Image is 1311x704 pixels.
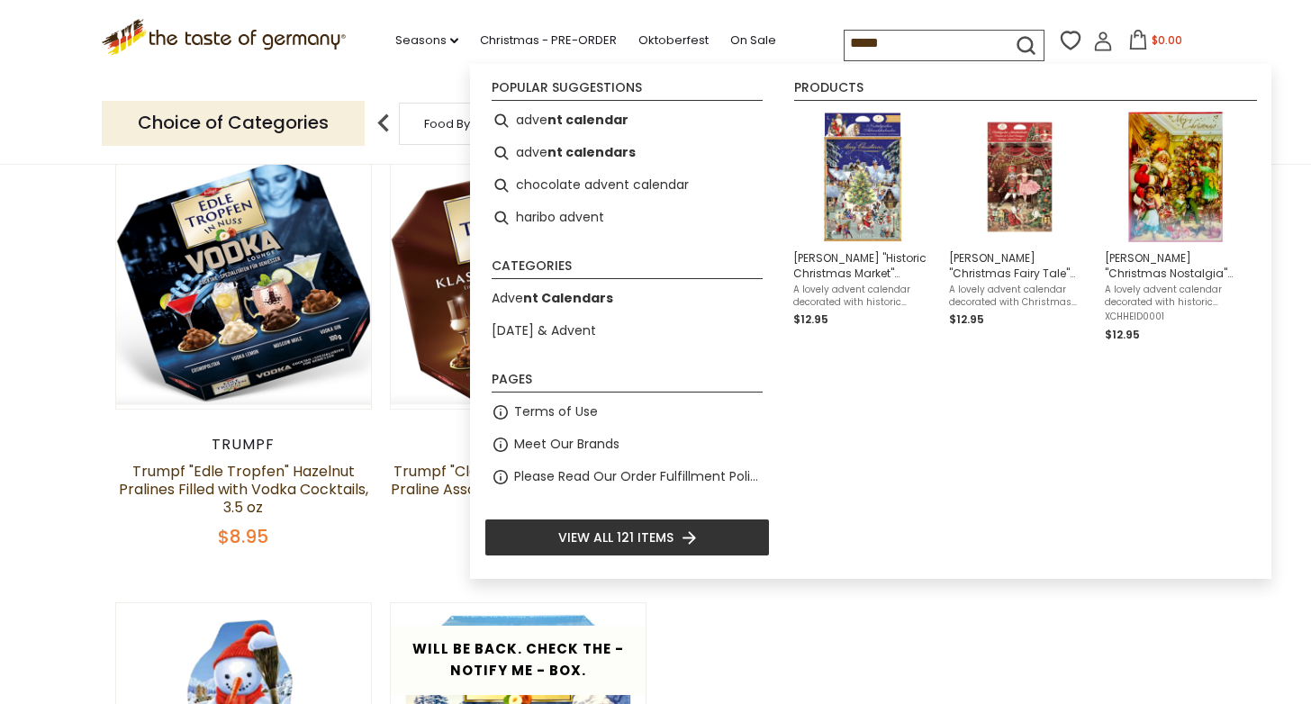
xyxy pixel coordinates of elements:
[116,154,371,409] img: Trumpf
[949,311,984,327] span: $12.95
[484,104,770,137] li: advent calendar
[793,311,828,327] span: $12.95
[218,524,268,549] span: $8.95
[547,110,628,131] b: nt calendar
[492,81,763,101] li: Popular suggestions
[1152,32,1182,48] span: $0.00
[547,142,636,163] b: nt calendars
[954,112,1085,242] img: Heidel Christmas Fairy Tale Chocolate Advent Calendar
[794,81,1257,101] li: Products
[793,250,935,281] span: [PERSON_NAME] "Historic Christmas Market" Chocolate Advent Calendar, 2.6 oz
[523,289,613,307] b: nt Calendars
[1105,327,1140,342] span: $12.95
[638,31,709,50] a: Oktoberfest
[949,112,1090,344] a: Heidel Christmas Fairy Tale Chocolate Advent Calendar[PERSON_NAME] "Christmas Fairy Tale" Chocola...
[484,519,770,556] li: View all 121 items
[786,104,942,351] li: Heidel "Historic Christmas Market" Chocolate Advent Calendar, 2.6 oz
[1105,284,1246,309] span: A lovely advent calendar decorated with historic German "Nikolaus" (Santa Claus) designs and fill...
[942,104,1098,351] li: Heidel "Christmas Fairy Tale" Chocolate Advent Calendar, 2.6 oz
[484,315,770,347] li: [DATE] & Advent
[395,31,458,50] a: Seasons
[1105,112,1246,344] a: [PERSON_NAME] "Christmas Nostalgia" Chocolate Advent Calendar, 2.6 ozA lovely advent calendar dec...
[793,284,935,309] span: A lovely advent calendar decorated with historic German Christmas Market design and filled with 2...
[484,461,770,493] li: Please Read Our Order Fulfillment Policies
[119,461,368,518] a: Trumpf "Edle Tropfen" Hazelnut Pralines Filled with Vodka Cocktails, 3.5 oz
[949,250,1090,281] span: [PERSON_NAME] "Christmas Fairy Tale" Chocolate Advent Calendar, 2.6 oz
[492,288,613,309] a: Advent Calendars
[492,373,763,393] li: Pages
[366,105,402,141] img: previous arrow
[514,402,598,422] a: Terms of Use
[514,466,763,487] a: Please Read Our Order Fulfillment Policies
[558,528,674,547] span: View all 121 items
[514,434,619,455] a: Meet Our Brands
[484,283,770,315] li: Advent Calendars
[1105,250,1246,281] span: [PERSON_NAME] "Christmas Nostalgia" Chocolate Advent Calendar, 2.6 oz
[484,396,770,429] li: Terms of Use
[470,64,1271,579] div: Instant Search Results
[480,31,617,50] a: Christmas - PRE-ORDER
[391,461,645,518] a: Trumpf "Classic Brandies " Hazelnut Praline Assortment, Brown Pack, 8.8 oz
[115,436,372,454] div: Trumpf
[1117,30,1193,57] button: $0.00
[730,31,776,50] a: On Sale
[102,101,365,145] p: Choice of Categories
[391,154,646,409] img: Trumpf
[1105,311,1246,323] span: XCHHEID0001
[484,137,770,169] li: advent calendars
[484,169,770,202] li: chocolate advent calendar
[484,429,770,461] li: Meet Our Brands
[492,320,596,341] a: [DATE] & Advent
[793,112,935,344] a: [PERSON_NAME] "Historic Christmas Market" Chocolate Advent Calendar, 2.6 ozA lovely advent calend...
[1098,104,1253,351] li: Heidel "Christmas Nostalgia" Chocolate Advent Calendar, 2.6 oz
[484,202,770,234] li: haribo advent
[949,284,1090,309] span: A lovely advent calendar decorated with Christmas nutcracker design and filled with 24 delicious ...
[492,259,763,279] li: Categories
[390,436,646,454] div: Trumpf
[424,117,529,131] a: Food By Category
